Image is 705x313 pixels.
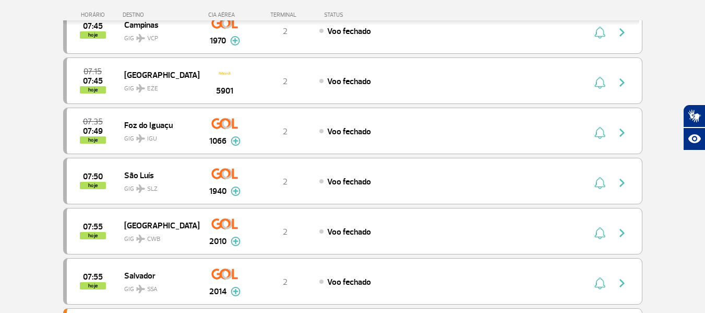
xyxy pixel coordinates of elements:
span: hoje [80,282,106,289]
img: seta-direita-painel-voo.svg [616,277,628,289]
span: hoje [80,182,106,189]
span: 5901 [216,85,233,97]
span: 2025-10-01 07:15:00 [83,68,102,75]
img: destiny_airplane.svg [136,84,145,92]
span: 2025-10-01 07:50:00 [83,173,103,180]
img: seta-direita-painel-voo.svg [616,26,628,39]
img: mais-info-painel-voo.svg [231,187,241,196]
img: sino-painel-voo.svg [594,277,605,289]
span: 1940 [209,185,226,198]
span: Voo fechado [327,277,371,287]
span: GIG [124,78,191,94]
span: 2025-10-01 07:55:00 [83,273,103,281]
button: Abrir tradutor de língua de sinais. [683,105,705,127]
span: hoje [80,232,106,239]
img: sino-painel-voo.svg [594,177,605,189]
span: 2 [283,76,288,87]
img: mais-info-painel-voo.svg [231,287,241,296]
span: 2 [283,126,288,137]
button: Abrir recursos assistivos. [683,127,705,150]
div: CIA AÉREA [199,11,251,18]
span: 2025-10-01 07:35:00 [83,118,103,125]
span: hoje [80,136,106,144]
span: 2025-10-01 07:45:00 [83,22,103,30]
span: IGU [147,134,157,144]
span: GIG [124,279,191,294]
span: 1970 [210,34,226,47]
span: 2025-10-01 07:45:00 [83,77,103,85]
span: SLZ [147,184,158,194]
span: VCP [147,34,158,43]
div: HORÁRIO [66,11,123,18]
img: seta-direita-painel-voo.svg [616,76,628,89]
span: 2014 [209,285,226,298]
img: destiny_airplane.svg [136,184,145,193]
span: CWB [147,235,160,244]
img: sino-painel-voo.svg [594,76,605,89]
div: STATUS [319,11,404,18]
span: Salvador [124,269,191,282]
img: sino-painel-voo.svg [594,227,605,239]
span: GIG [124,229,191,244]
span: Voo fechado [327,126,371,137]
span: Voo fechado [327,177,371,187]
div: Plugin de acessibilidade da Hand Talk. [683,105,705,150]
img: mais-info-painel-voo.svg [231,136,241,146]
img: mais-info-painel-voo.svg [230,36,240,45]
span: EZE [147,84,158,94]
span: [GEOGRAPHIC_DATA] [124,218,191,232]
div: DESTINO [123,11,199,18]
span: São Luís [124,168,191,182]
img: destiny_airplane.svg [136,34,145,42]
img: mais-info-painel-voo.svg [231,237,241,246]
img: destiny_airplane.svg [136,134,145,143]
img: sino-painel-voo.svg [594,26,605,39]
span: Voo fechado [327,76,371,87]
span: Voo fechado [327,227,371,237]
span: 2025-10-01 07:55:00 [83,223,103,230]
span: 1066 [209,135,226,147]
span: [GEOGRAPHIC_DATA] [124,68,191,82]
img: sino-painel-voo.svg [594,126,605,139]
span: 2 [283,177,288,187]
span: GIG [124,28,191,43]
div: TERMINAL [251,11,319,18]
span: GIG [124,129,191,144]
span: hoje [80,86,106,94]
img: destiny_airplane.svg [136,235,145,243]
span: Foz do Iguaçu [124,118,191,132]
span: 2 [283,26,288,37]
img: seta-direita-painel-voo.svg [616,126,628,139]
img: seta-direita-painel-voo.svg [616,177,628,189]
span: 2 [283,277,288,287]
span: 2 [283,227,288,237]
img: destiny_airplane.svg [136,285,145,293]
img: seta-direita-painel-voo.svg [616,227,628,239]
span: 2025-10-01 07:49:00 [83,127,103,135]
span: hoje [80,31,106,39]
span: SSA [147,285,158,294]
span: 2010 [209,235,226,248]
span: Voo fechado [327,26,371,37]
span: GIG [124,179,191,194]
